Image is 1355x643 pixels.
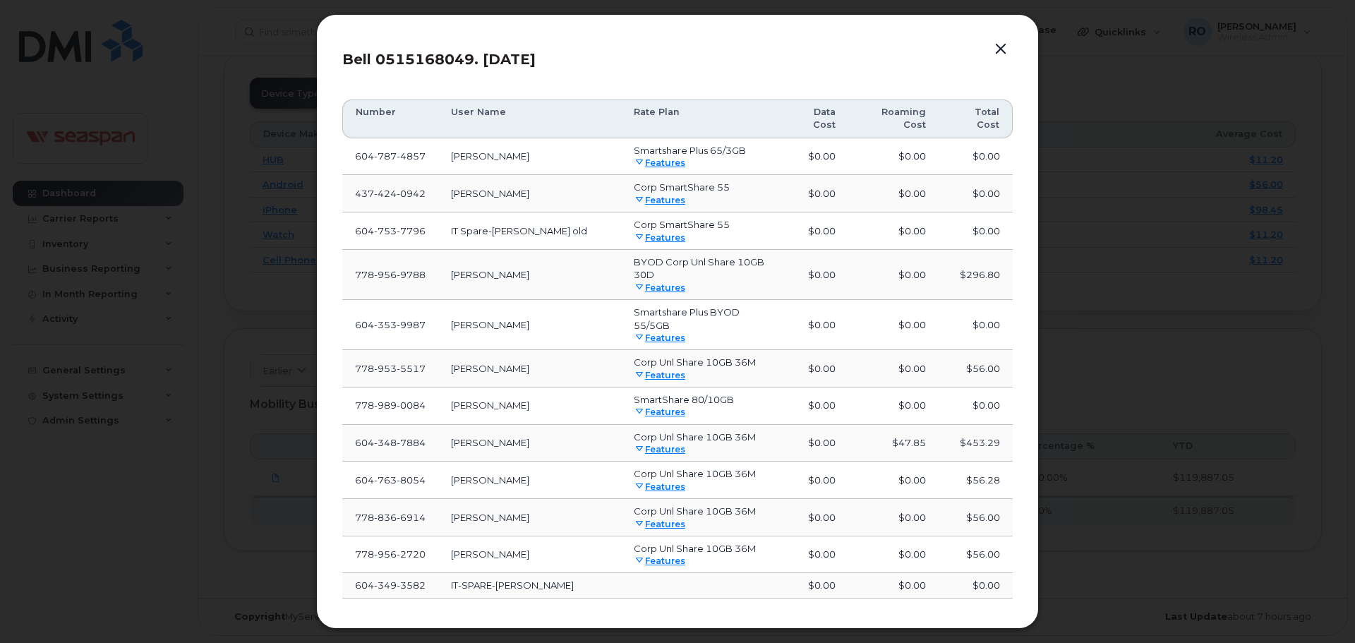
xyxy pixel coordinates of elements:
[848,462,939,499] td: $0.00
[355,512,426,523] span: 778
[438,462,621,499] td: [PERSON_NAME]
[939,499,1013,536] td: $56.00
[848,499,939,536] td: $0.00
[397,512,426,523] span: 6914
[634,505,767,518] div: Corp Unl Share 10GB 36M
[634,431,767,444] div: Corp Unl Share 10GB 36M
[397,437,426,448] span: 7884
[438,499,621,536] td: [PERSON_NAME]
[374,474,397,486] span: 763
[355,437,426,448] span: 604
[438,425,621,462] td: [PERSON_NAME]
[634,444,685,455] a: Features
[634,481,685,492] a: Features
[848,425,939,462] td: $47.85
[397,474,426,486] span: 8054
[634,519,685,529] a: Features
[634,467,767,481] div: Corp Unl Share 10GB 36M
[780,499,848,536] td: $0.00
[355,474,426,486] span: 604
[374,512,397,523] span: 836
[374,437,397,448] span: 348
[939,425,1013,462] td: $453.29
[780,425,848,462] td: $0.00
[780,462,848,499] td: $0.00
[939,462,1013,499] td: $56.28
